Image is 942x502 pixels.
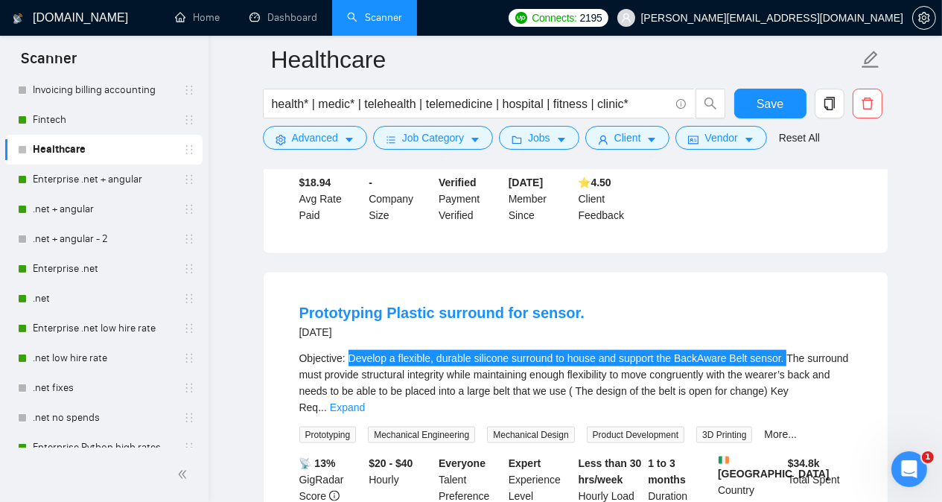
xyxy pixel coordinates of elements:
span: 1 [922,451,934,463]
span: Advanced [292,130,338,146]
span: user [621,13,631,23]
b: 1 to 3 months [648,457,686,486]
img: logo [13,7,23,31]
span: setting [913,12,935,24]
b: [DATE] [509,177,543,188]
span: caret-down [646,134,657,145]
button: settingAdvancedcaret-down [263,126,367,150]
a: homeHome [175,11,220,24]
span: copy [815,97,844,110]
span: Scanner [9,48,89,79]
span: info-circle [329,491,340,501]
span: caret-down [556,134,567,145]
a: Reset All [779,130,820,146]
div: Objective: Develop a flexible, durable silicone surround to house and support the BackAware Belt ... [299,350,852,416]
span: caret-down [744,134,754,145]
a: .net + angular [33,194,174,224]
b: Less than 30 hrs/week [579,457,642,486]
span: Product Development [587,427,684,443]
span: holder [183,352,195,364]
span: holder [183,442,195,454]
span: holder [183,412,195,424]
b: $18.94 [299,177,331,188]
span: Mechanical Engineering [368,427,475,443]
div: Avg Rate Paid [296,174,366,223]
b: Expert [509,457,541,469]
button: userClientcaret-down [585,126,670,150]
iframe: Intercom live chat [891,451,927,487]
span: Save [757,95,783,113]
a: .net + angular - 2 [33,224,174,254]
span: idcard [688,134,698,145]
a: .net fixes [33,373,174,403]
a: .net low hire rate [33,343,174,373]
a: Enterprise Python high rates [33,433,174,463]
span: Client [614,130,641,146]
span: Mechanical Design [487,427,574,443]
button: idcardVendorcaret-down [675,126,766,150]
span: caret-down [344,134,354,145]
div: Payment Verified [436,174,506,223]
span: Jobs [528,130,550,146]
div: Company Size [366,174,436,223]
a: Healthcare [33,135,174,165]
input: Scanner name... [271,41,858,78]
img: 🇮🇪 [719,455,729,466]
b: ⭐️ 4.50 [579,177,611,188]
span: holder [183,323,195,334]
button: delete [853,89,882,118]
a: searchScanner [347,11,402,24]
span: double-left [177,467,192,482]
span: Connects: [532,10,576,26]
b: Verified [439,177,477,188]
a: Enterprise .net low hire rate [33,314,174,343]
b: - [369,177,372,188]
span: holder [183,84,195,96]
button: folderJobscaret-down [499,126,579,150]
span: holder [183,144,195,156]
span: 3D Printing [696,427,752,443]
button: setting [912,6,936,30]
span: folder [512,134,522,145]
span: holder [183,263,195,275]
button: search [696,89,725,118]
span: user [598,134,608,145]
a: Fintech [33,105,174,135]
span: holder [183,114,195,126]
span: info-circle [676,99,686,109]
b: 📡 13% [299,457,336,469]
b: [GEOGRAPHIC_DATA] [718,455,830,480]
span: holder [183,174,195,185]
input: Search Freelance Jobs... [272,95,669,113]
b: $ 34.8k [788,457,820,469]
span: 2195 [580,10,602,26]
span: holder [183,293,195,305]
b: Everyone [439,457,486,469]
span: search [696,97,725,110]
span: Vendor [704,130,737,146]
span: Job Category [402,130,464,146]
span: holder [183,233,195,245]
div: [DATE] [299,323,585,341]
div: Member Since [506,174,576,223]
a: Enterprise .net [33,254,174,284]
span: edit [861,50,880,69]
span: setting [276,134,286,145]
span: bars [386,134,396,145]
a: .net [33,284,174,314]
button: barsJob Categorycaret-down [373,126,493,150]
img: upwork-logo.png [515,12,527,24]
span: ... [318,401,327,413]
span: Prototyping [299,427,357,443]
button: Save [734,89,806,118]
span: delete [853,97,882,110]
a: Invoicing billing accounting [33,75,174,105]
span: caret-down [470,134,480,145]
button: copy [815,89,844,118]
a: Enterprise .net + angular [33,165,174,194]
a: Prototyping Plastic surround for sensor. [299,305,585,321]
div: Client Feedback [576,174,646,223]
span: holder [183,203,195,215]
span: holder [183,382,195,394]
a: setting [912,12,936,24]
